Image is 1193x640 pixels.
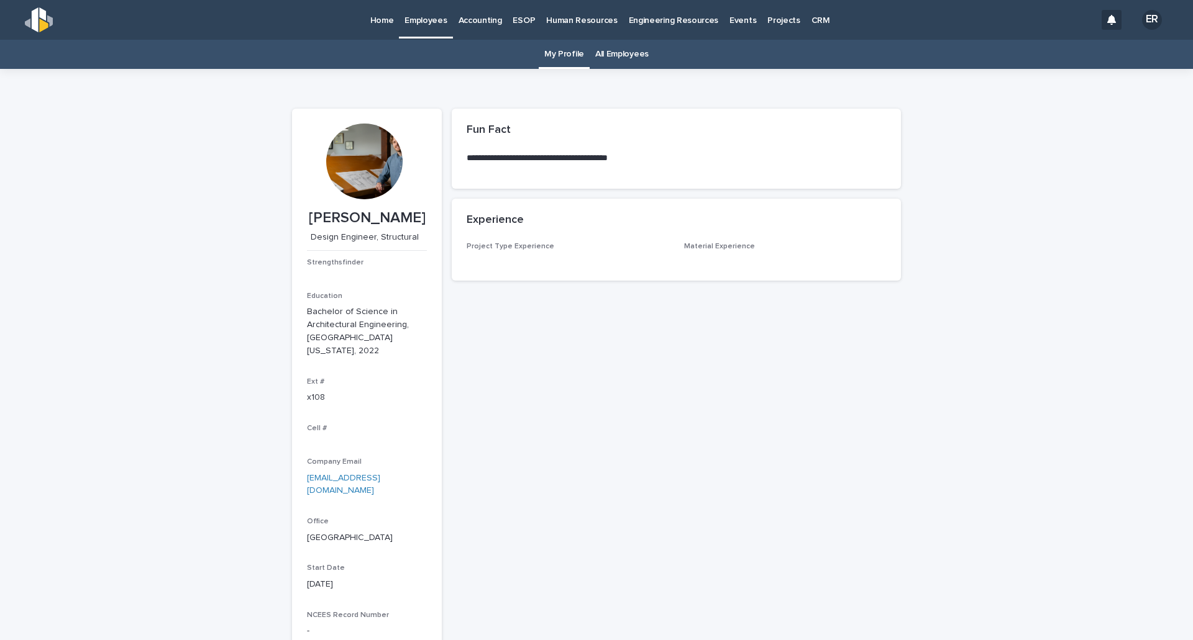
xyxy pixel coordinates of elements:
span: Start Date [307,564,345,572]
span: Strengthsfinder [307,259,363,266]
a: [EMAIL_ADDRESS][DOMAIN_NAME] [307,474,380,495]
span: Office [307,518,329,525]
a: All Employees [595,40,649,69]
span: Company Email [307,458,362,466]
h2: Fun Fact [467,124,511,137]
span: NCEES Record Number [307,611,389,619]
p: [PERSON_NAME] [307,209,427,227]
span: Cell # [307,425,327,432]
span: Material Experience [684,243,755,250]
p: Design Engineer, Structural [307,232,422,243]
span: Project Type Experience [467,243,554,250]
div: ER [1142,10,1162,30]
a: My Profile [544,40,584,69]
h2: Experience [467,214,524,227]
span: Ext # [307,378,324,385]
p: - [307,624,427,638]
p: [GEOGRAPHIC_DATA] [307,531,427,544]
img: s5b5MGTdWwFoU4EDV7nw [25,7,53,32]
p: [DATE] [307,578,427,591]
span: Education [307,292,342,300]
p: Bachelor of Science in Architectural Engineering, [GEOGRAPHIC_DATA][US_STATE], 2022 [307,305,427,357]
a: x108 [307,393,325,402]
